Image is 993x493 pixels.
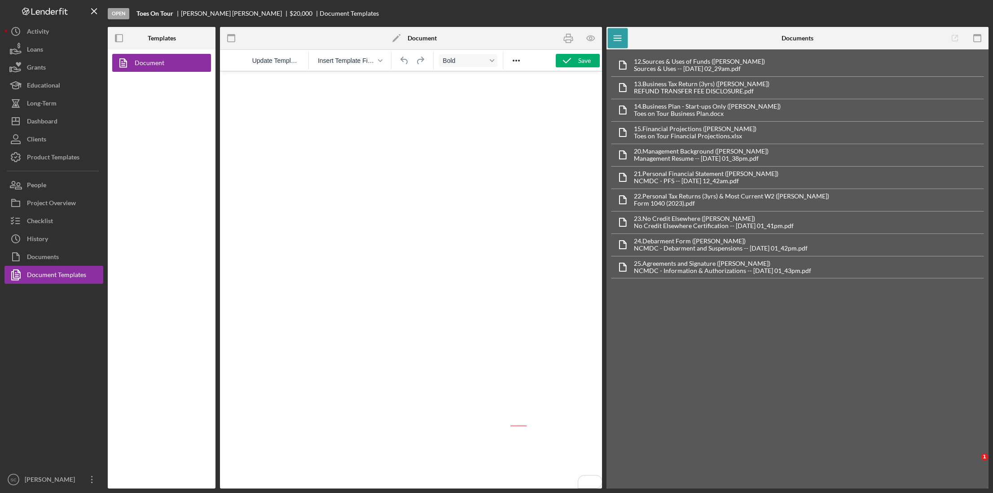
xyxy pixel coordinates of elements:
[634,155,769,162] div: Management Resume -- [DATE] 01_38pm.pdf
[27,212,53,232] div: Checklist
[4,40,103,58] button: Loans
[27,194,76,214] div: Project Overview
[27,176,46,196] div: People
[634,132,756,140] div: Toes on Tour Financial Projections.xlsx
[439,54,497,67] button: Format Bold
[443,57,487,64] span: Bold
[22,471,81,491] div: [PERSON_NAME]
[27,112,57,132] div: Dashboard
[4,112,103,130] button: Dashboard
[634,103,781,110] div: 14. Business Plan - Start-ups Only ([PERSON_NAME])
[314,54,386,67] button: Insert Template Field
[397,54,412,67] button: Undo
[578,54,591,67] div: Save
[181,10,290,17] div: [PERSON_NAME] [PERSON_NAME]
[318,57,375,64] span: Insert Template Field
[634,177,778,185] div: NCMDC - PFS -- [DATE] 12_42am.pdf
[634,200,829,207] div: Form 1040 (2023).pdf
[634,267,811,274] div: NCMDC - Information & Authorizations -- [DATE] 01_43pm.pdf
[27,130,46,150] div: Clients
[4,194,103,212] button: Project Overview
[962,453,984,475] iframe: Intercom live chat
[4,471,103,489] button: SC[PERSON_NAME]
[252,57,299,64] span: Update Template
[4,58,103,76] button: Grants
[634,260,811,267] div: 25. Agreements and Signature ([PERSON_NAME])
[634,125,756,132] div: 15. Financial Projections ([PERSON_NAME])
[413,54,428,67] button: Redo
[634,222,794,229] div: No Credit Elsewhere Certification -- [DATE] 01_41pm.pdf
[27,248,59,268] div: Documents
[27,230,48,250] div: History
[290,9,312,17] span: $20,000
[634,88,769,95] div: REFUND TRANSFER FEE DISCLOSURE.pdf
[136,10,173,17] b: Toes On Tour
[108,8,129,19] div: Open
[634,80,769,88] div: 13. Business Tax Return (3yrs) ([PERSON_NAME])
[4,266,103,284] button: Document Templates
[4,176,103,194] button: People
[634,215,794,222] div: 23. No Credit Elsewhere ([PERSON_NAME])
[249,54,303,67] button: Reset the template to the current product template value
[320,10,379,17] div: Document Templates
[634,58,765,65] div: 12. Sources & Uses of Funds ([PERSON_NAME])
[148,35,176,42] b: Templates
[509,54,524,67] button: Reveal or hide additional toolbar items
[408,35,437,42] b: Document
[27,40,43,61] div: Loans
[4,130,103,148] button: Clients
[782,35,813,42] b: Documents
[634,170,778,177] div: 21. Personal Financial Statement ([PERSON_NAME])
[4,212,103,230] button: Checklist
[4,22,103,40] button: Activity
[27,266,86,286] div: Document Templates
[4,94,103,112] button: Long-Term
[27,22,49,43] div: Activity
[220,71,602,489] iframe: Rich Text Area
[634,193,829,200] div: 22. Personal Tax Returns (3yrs) & Most Current W2 ([PERSON_NAME])
[4,76,103,94] button: Educational
[634,65,765,72] div: Sources & Uses -- [DATE] 02_29am.pdf
[27,94,57,114] div: Long-Term
[634,245,808,252] div: NCMDC - Debarment and Suspensions -- [DATE] 01_42pm.pdf
[981,453,988,461] span: 1
[634,110,781,117] div: Toes on Tour Business Plan.docx
[27,76,60,97] div: Educational
[4,230,103,248] button: History
[4,148,103,166] button: Product Templates
[556,54,600,67] button: Save
[4,248,103,266] button: Documents
[27,148,79,168] div: Product Templates
[10,477,16,482] text: SC
[634,148,769,155] div: 20. Management Background ([PERSON_NAME])
[634,238,808,245] div: 24. Debarment Form ([PERSON_NAME])
[27,58,46,79] div: Grants
[112,54,207,72] a: Document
